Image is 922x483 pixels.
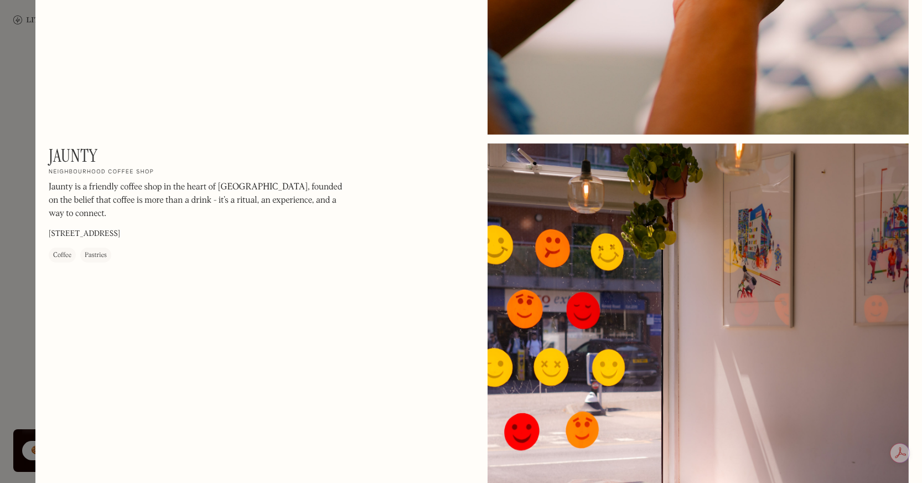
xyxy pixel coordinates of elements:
p: [STREET_ADDRESS] [49,228,120,240]
p: Jaunty is a friendly coffee shop in the heart of [GEOGRAPHIC_DATA], founded on the belief that co... [49,181,348,220]
h2: Neighbourhood coffee shop [49,168,154,176]
h1: Jaunty [49,145,97,166]
div: Coffee [53,250,71,261]
div: Pastries [85,250,107,261]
